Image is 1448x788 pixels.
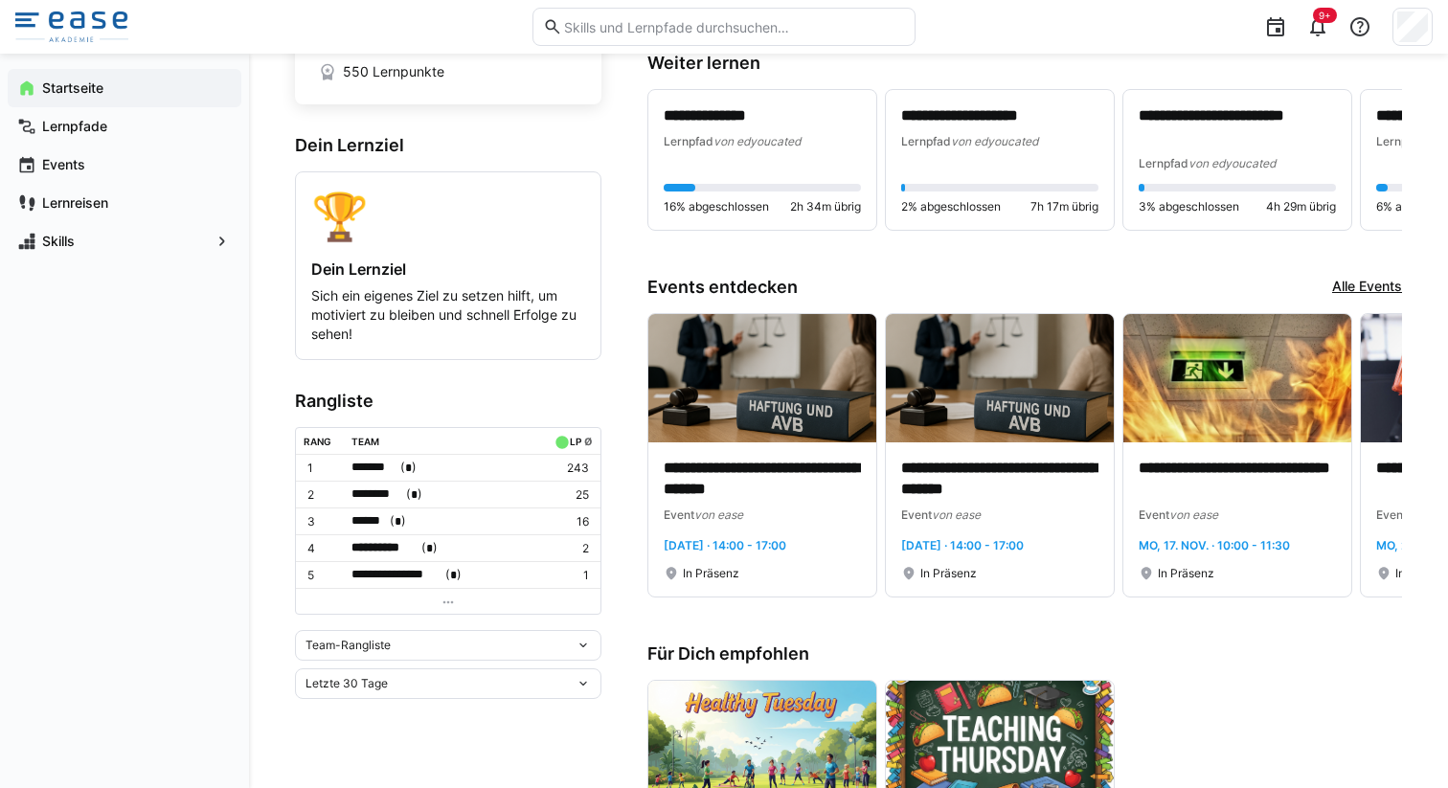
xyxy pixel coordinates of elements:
[343,62,444,81] span: 550 Lernpunkte
[311,286,585,344] p: Sich ein eigenes Ziel zu setzen hilft, um motiviert zu bleiben und schnell Erfolge zu sehen!
[562,18,905,35] input: Skills und Lernpfade durchsuchen…
[406,484,422,505] span: ( )
[901,134,951,148] span: Lernpfad
[551,487,589,503] p: 25
[886,314,1114,442] img: image
[901,199,1001,214] span: 2% abgeschlossen
[901,538,1024,552] span: [DATE] · 14:00 - 17:00
[304,436,331,447] div: Rang
[648,314,876,442] img: image
[1332,277,1402,298] a: Alle Events
[647,277,798,298] h3: Events entdecken
[551,461,589,476] p: 243
[307,487,336,503] p: 2
[647,53,1402,74] h3: Weiter lernen
[551,568,589,583] p: 1
[1188,156,1276,170] span: von edyoucated
[295,391,601,412] h3: Rangliste
[390,511,406,531] span: ( )
[1139,507,1169,522] span: Event
[1266,199,1336,214] span: 4h 29m übrig
[305,638,391,653] span: Team-Rangliste
[307,568,336,583] p: 5
[901,507,932,522] span: Event
[694,507,743,522] span: von ease
[1139,538,1290,552] span: Mo, 17. Nov. · 10:00 - 11:30
[1319,10,1331,21] span: 9+
[351,436,379,447] div: Team
[311,188,585,244] div: 🏆
[1030,199,1098,214] span: 7h 17m übrig
[1139,199,1239,214] span: 3% abgeschlossen
[920,566,977,581] span: In Präsenz
[445,565,462,585] span: ( )
[295,135,601,156] h3: Dein Lernziel
[570,436,581,447] div: LP
[713,134,801,148] span: von edyoucated
[1169,507,1218,522] span: von ease
[551,541,589,556] p: 2
[421,538,438,558] span: ( )
[400,458,417,478] span: ( )
[584,432,593,448] a: ø
[311,259,585,279] h4: Dein Lernziel
[647,643,1402,664] h3: Für Dich empfohlen
[305,676,388,691] span: Letzte 30 Tage
[1376,507,1407,522] span: Event
[951,134,1038,148] span: von edyoucated
[664,199,769,214] span: 16% abgeschlossen
[1376,134,1426,148] span: Lernpfad
[1123,314,1351,442] img: image
[551,514,589,529] p: 16
[307,514,336,529] p: 3
[683,566,739,581] span: In Präsenz
[1158,566,1214,581] span: In Präsenz
[664,507,694,522] span: Event
[664,538,786,552] span: [DATE] · 14:00 - 17:00
[1139,156,1188,170] span: Lernpfad
[790,199,861,214] span: 2h 34m übrig
[307,461,336,476] p: 1
[307,541,336,556] p: 4
[664,134,713,148] span: Lernpfad
[932,507,981,522] span: von ease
